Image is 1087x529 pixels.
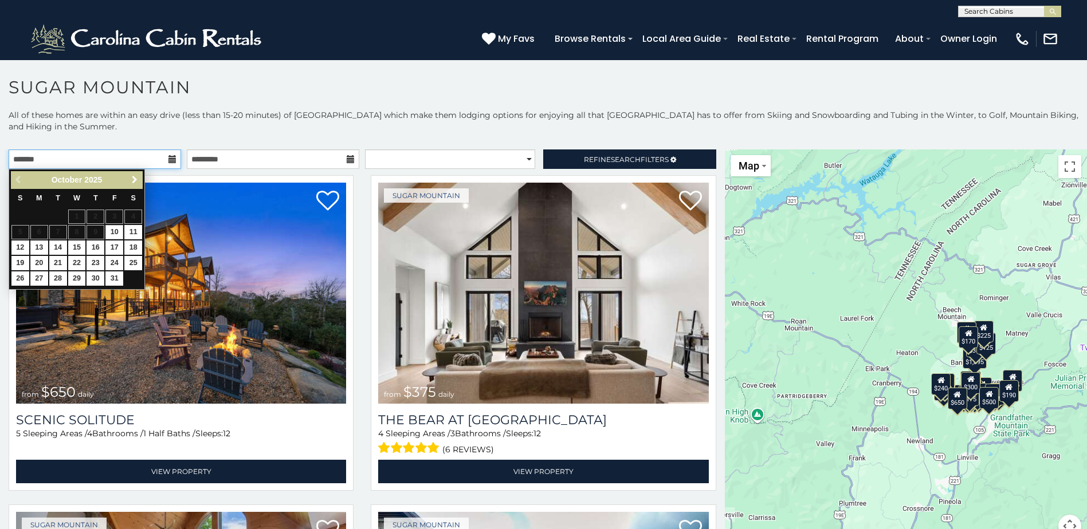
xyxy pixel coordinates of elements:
[84,175,102,184] span: 2025
[124,240,142,255] a: 18
[378,428,708,457] div: Sleeping Areas / Bathrooms / Sleeps:
[957,322,976,344] div: $240
[378,428,383,439] span: 4
[637,29,727,49] a: Local Area Guide
[378,183,708,404] a: The Bear At Sugar Mountain from $375 daily
[1042,31,1058,47] img: mail-regular-white.png
[732,29,795,49] a: Real Estate
[800,29,884,49] a: Rental Program
[30,256,48,270] a: 20
[450,428,455,439] span: 3
[482,31,537,46] a: My Favs
[16,428,346,457] div: Sleeping Areas / Bathrooms / Sleeps:
[584,155,669,164] span: Refine Filters
[378,183,708,404] img: The Bear At Sugar Mountain
[78,390,94,398] span: daily
[11,240,29,255] a: 12
[961,372,980,394] div: $300
[611,155,641,164] span: Search
[49,271,67,286] a: 28
[41,384,76,400] span: $650
[29,22,266,56] img: White-1-2.png
[30,240,48,255] a: 13
[679,190,702,214] a: Add to favorites
[18,194,22,202] span: Sunday
[985,384,1004,405] div: $195
[16,183,346,404] a: Scenic Solitude from $650 daily
[316,190,339,214] a: Add to favorites
[87,271,104,286] a: 30
[105,271,123,286] a: 31
[11,271,29,286] a: 26
[999,380,1019,402] div: $190
[73,194,80,202] span: Wednesday
[36,194,42,202] span: Monday
[1058,155,1081,178] button: Toggle fullscreen view
[124,225,142,239] a: 11
[1014,31,1030,47] img: phone-regular-white.png
[112,194,117,202] span: Friday
[974,321,994,342] div: $225
[378,412,708,428] a: The Bear At [GEOGRAPHIC_DATA]
[1003,370,1022,392] div: $155
[131,194,136,202] span: Saturday
[93,194,98,202] span: Thursday
[105,240,123,255] a: 17
[105,225,123,239] a: 10
[143,428,195,439] span: 1 Half Baths /
[124,256,142,270] a: 25
[960,371,980,393] div: $190
[68,240,86,255] a: 15
[549,29,631,49] a: Browse Rentals
[49,256,67,270] a: 21
[963,347,987,369] div: $1,095
[30,271,48,286] a: 27
[976,333,996,354] div: $125
[959,326,978,348] div: $170
[739,160,759,172] span: Map
[403,384,436,400] span: $375
[442,442,494,457] span: (6 reviews)
[87,240,104,255] a: 16
[378,460,708,483] a: View Property
[11,256,29,270] a: 19
[962,371,981,393] div: $265
[960,384,979,406] div: $175
[130,175,139,184] span: Next
[56,194,60,202] span: Tuesday
[947,388,967,409] div: $650
[87,428,92,439] span: 4
[22,390,39,398] span: from
[49,240,67,255] a: 14
[16,460,346,483] a: View Property
[16,428,21,439] span: 5
[378,412,708,428] h3: The Bear At Sugar Mountain
[52,175,83,184] span: October
[935,29,1003,49] a: Owner Login
[87,256,104,270] a: 23
[889,29,929,49] a: About
[498,31,535,46] span: My Favs
[731,155,771,176] button: Change map style
[223,428,230,439] span: 12
[384,390,401,398] span: from
[16,183,346,404] img: Scenic Solitude
[68,256,86,270] a: 22
[931,373,951,395] div: $240
[533,428,541,439] span: 12
[105,256,123,270] a: 24
[68,271,86,286] a: 29
[438,390,454,398] span: daily
[979,387,999,409] div: $500
[384,188,469,203] a: Sugar Mountain
[543,149,716,169] a: RefineSearchFilters
[16,412,346,428] a: Scenic Solitude
[127,173,142,187] a: Next
[972,377,992,399] div: $200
